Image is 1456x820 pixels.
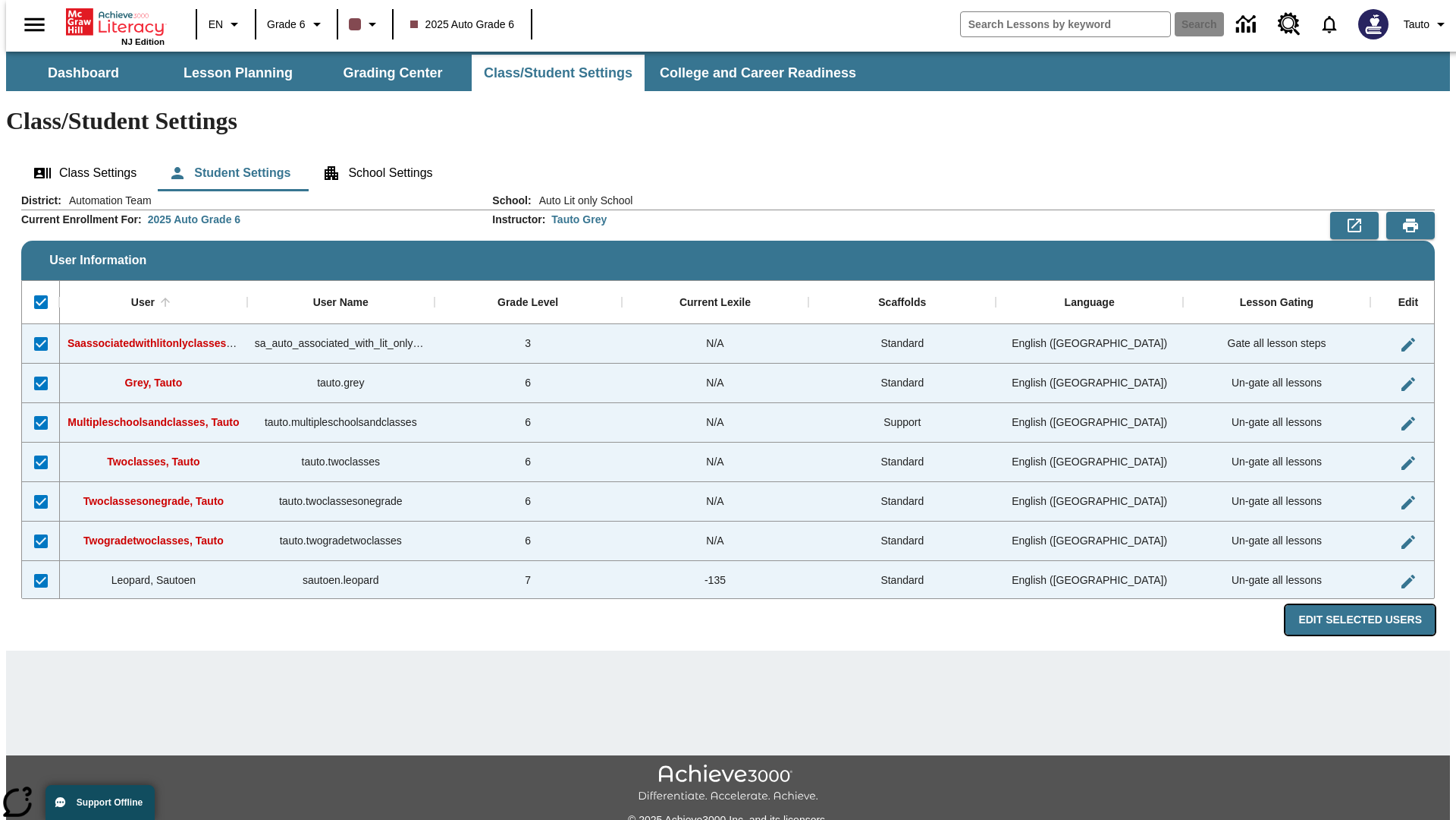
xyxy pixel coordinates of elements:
[1065,296,1115,310] div: Language
[310,155,444,191] button: School Settings
[1183,482,1370,522] div: Un-gate all lessons
[67,337,391,349] span: Saassociatedwithlitonlyclasses, Saassociatedwithlitonlyclasses
[1183,364,1370,403] div: Un-gate all lessons
[808,522,996,561] div: Standard
[148,212,240,227] div: 2025 Auto Grade 6
[8,55,159,91] button: Dashboard
[961,12,1170,36] input: search field
[551,212,607,227] div: Tauto Grey
[1393,487,1423,518] button: Edit User
[1358,9,1389,39] img: Avatar
[996,561,1183,601] div: English (US)
[121,37,165,46] span: NJ Edition
[808,482,996,522] div: Standard
[1398,296,1418,310] div: Edit
[878,296,926,310] div: Scaffolds
[996,443,1183,482] div: English (US)
[66,5,165,46] div: Home
[267,17,306,33] span: Grade 6
[21,155,1435,191] div: Class/Student Settings
[247,364,435,403] div: tauto.grey
[622,324,809,364] div: N/A
[131,296,155,310] div: User
[247,324,435,364] div: sa_auto_associated_with_lit_only_classes
[996,522,1183,561] div: English (US)
[66,7,165,37] a: Home
[492,213,545,226] h2: Instructor :
[1183,443,1370,482] div: Un-gate all lessons
[6,55,870,91] div: SubNavbar
[1349,5,1398,44] button: Select a new avatar
[21,155,149,191] button: Class Settings
[1393,448,1423,478] button: Edit User
[996,482,1183,522] div: English (US)
[808,443,996,482] div: Standard
[808,364,996,403] div: Standard
[21,213,142,226] h2: Current Enrollment For :
[1393,369,1423,399] button: Edit User
[622,522,809,561] div: N/A
[107,456,199,468] span: Twoclasses, Tauto
[1404,17,1429,33] span: Tauto
[343,11,388,38] button: Class color is dark brown. Change class color
[435,443,622,482] div: 6
[435,364,622,403] div: 6
[209,17,223,33] span: EN
[125,377,183,389] span: Grey, Tauto
[83,495,224,507] span: Twoclassesonegrade, Tauto
[1393,330,1423,360] button: Edit User
[1183,324,1370,364] div: Gate all lesson steps
[1330,212,1379,239] button: Export to CSV
[77,797,143,808] span: Support Offline
[996,324,1183,364] div: English (US)
[247,522,435,561] div: tauto.twogradetwoclasses
[247,561,435,601] div: sautoen.leopard
[808,403,996,443] div: Support
[1285,605,1435,635] button: Edit Selected Users
[622,364,809,403] div: N/A
[996,403,1183,443] div: English (US)
[497,296,558,310] div: Grade Level
[45,785,155,820] button: Support Offline
[1240,296,1313,310] div: Lesson Gating
[435,324,622,364] div: 3
[435,482,622,522] div: 6
[261,11,332,38] button: Grade: Grade 6, Select a grade
[622,561,809,601] div: -135
[1393,566,1423,597] button: Edit User
[808,561,996,601] div: Standard
[67,416,239,428] span: Multipleschoolsandclasses, Tauto
[49,254,146,267] span: User Information
[622,443,809,482] div: N/A
[472,55,645,91] button: Class/Student Settings
[1386,212,1435,239] button: Print Preview
[648,55,868,91] button: College and Career Readiness
[317,55,469,91] button: Grading Center
[1310,5,1349,44] a: Notifications
[111,574,196,586] span: Leopard, Sautoen
[12,2,57,47] button: Open side menu
[202,11,250,38] button: Language: EN, Select a language
[247,403,435,443] div: tauto.multipleschoolsandclasses
[435,522,622,561] div: 6
[21,194,61,207] h2: District :
[1269,4,1310,45] a: Resource Center, Will open in new tab
[313,296,369,310] div: User Name
[156,155,303,191] button: Student Settings
[808,324,996,364] div: Standard
[435,403,622,443] div: 6
[6,52,1450,91] div: SubNavbar
[532,193,633,208] span: Auto Lit only School
[61,193,152,208] span: Automation Team
[1183,403,1370,443] div: Un-gate all lessons
[1183,561,1370,601] div: Un-gate all lessons
[410,17,515,33] span: 2025 Auto Grade 6
[162,55,314,91] button: Lesson Planning
[492,194,531,207] h2: School :
[247,443,435,482] div: tauto.twoclasses
[638,765,818,803] img: Achieve3000 Differentiate Accelerate Achieve
[1398,11,1456,38] button: Profile/Settings
[1183,522,1370,561] div: Un-gate all lessons
[679,296,751,310] div: Current Lexile
[622,482,809,522] div: N/A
